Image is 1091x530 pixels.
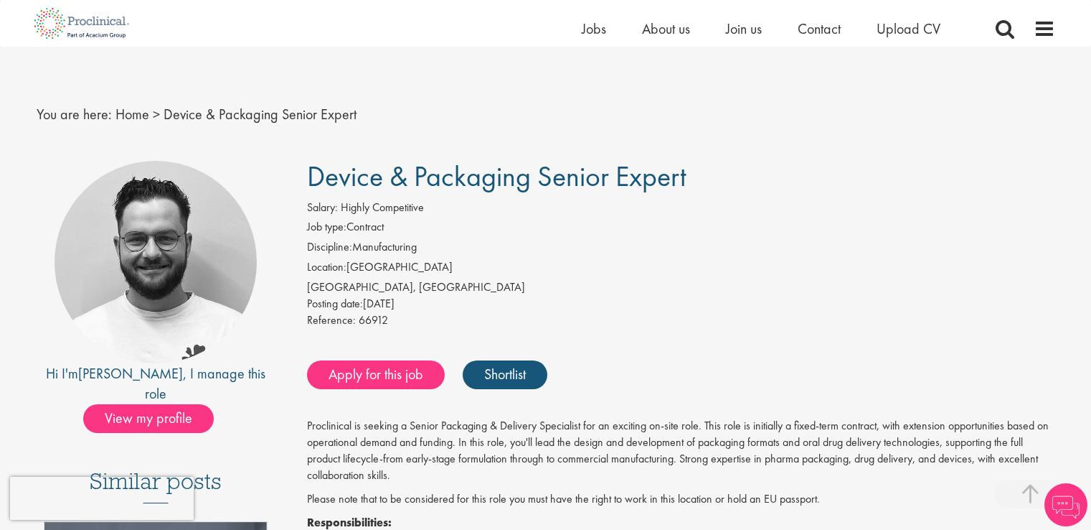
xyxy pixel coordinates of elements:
[10,477,194,520] iframe: reCAPTCHA
[1044,483,1087,526] img: Chatbot
[798,19,841,38] a: Contact
[83,407,228,426] a: View my profile
[341,200,424,215] span: Highly Competitive
[307,312,356,329] label: Reference:
[877,19,940,38] a: Upload CV
[307,219,1055,239] li: Contract
[359,312,388,327] span: 66912
[83,404,214,433] span: View my profile
[307,239,352,256] label: Discipline:
[307,296,363,311] span: Posting date:
[307,418,1055,483] p: Proclinical is seeking a Senior Packaging & Delivery Specialist for an exciting on-site role. Thi...
[307,239,1055,259] li: Manufacturing
[463,361,547,389] a: Shortlist
[307,296,1055,312] div: [DATE]
[115,105,149,124] a: breadcrumb link
[307,259,346,276] label: Location:
[307,219,346,236] label: Job type:
[307,200,338,216] label: Salary:
[55,161,257,363] img: imeage of recruiter Emile De Beer
[307,279,1055,296] div: [GEOGRAPHIC_DATA], [GEOGRAPHIC_DATA]
[307,158,686,195] span: Device & Packaging Senior Expert
[164,105,356,124] span: Device & Packaging Senior Expert
[153,105,160,124] span: >
[582,19,606,38] a: Jobs
[90,469,222,503] h3: Similar posts
[307,259,1055,279] li: [GEOGRAPHIC_DATA]
[642,19,690,38] a: About us
[307,491,1055,508] p: Please note that to be considered for this role you must have the right to work in this location ...
[307,515,392,530] strong: Responsibilities:
[37,363,275,404] div: Hi I'm , I manage this role
[307,361,445,389] a: Apply for this job
[37,105,112,124] span: You are here:
[726,19,762,38] a: Join us
[78,364,183,383] a: [PERSON_NAME]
